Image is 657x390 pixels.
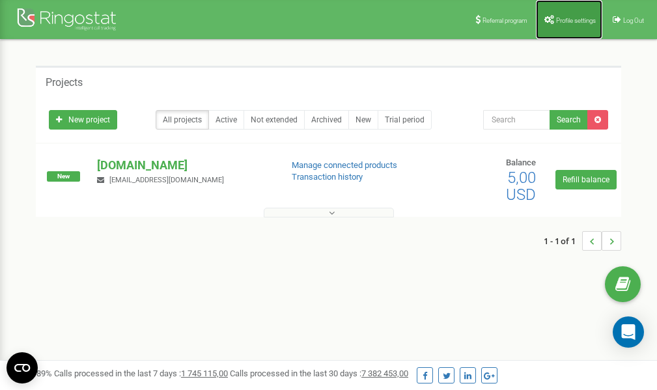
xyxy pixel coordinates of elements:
[506,158,536,167] span: Balance
[304,110,349,130] a: Archived
[54,369,228,378] span: Calls processed in the last 7 days :
[506,169,536,204] span: 5,00 USD
[208,110,244,130] a: Active
[482,17,527,24] span: Referral program
[7,352,38,383] button: Open CMP widget
[156,110,209,130] a: All projects
[378,110,432,130] a: Trial period
[230,369,408,378] span: Calls processed in the last 30 days :
[244,110,305,130] a: Not extended
[556,17,596,24] span: Profile settings
[544,218,621,264] nav: ...
[348,110,378,130] a: New
[555,170,617,189] a: Refill balance
[623,17,644,24] span: Log Out
[544,231,582,251] span: 1 - 1 of 1
[483,110,550,130] input: Search
[109,176,224,184] span: [EMAIL_ADDRESS][DOMAIN_NAME]
[361,369,408,378] u: 7 382 453,00
[49,110,117,130] a: New project
[292,172,363,182] a: Transaction history
[550,110,588,130] button: Search
[46,77,83,89] h5: Projects
[47,171,80,182] span: New
[181,369,228,378] u: 1 745 115,00
[97,157,270,174] p: [DOMAIN_NAME]
[292,160,397,170] a: Manage connected products
[613,316,644,348] div: Open Intercom Messenger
